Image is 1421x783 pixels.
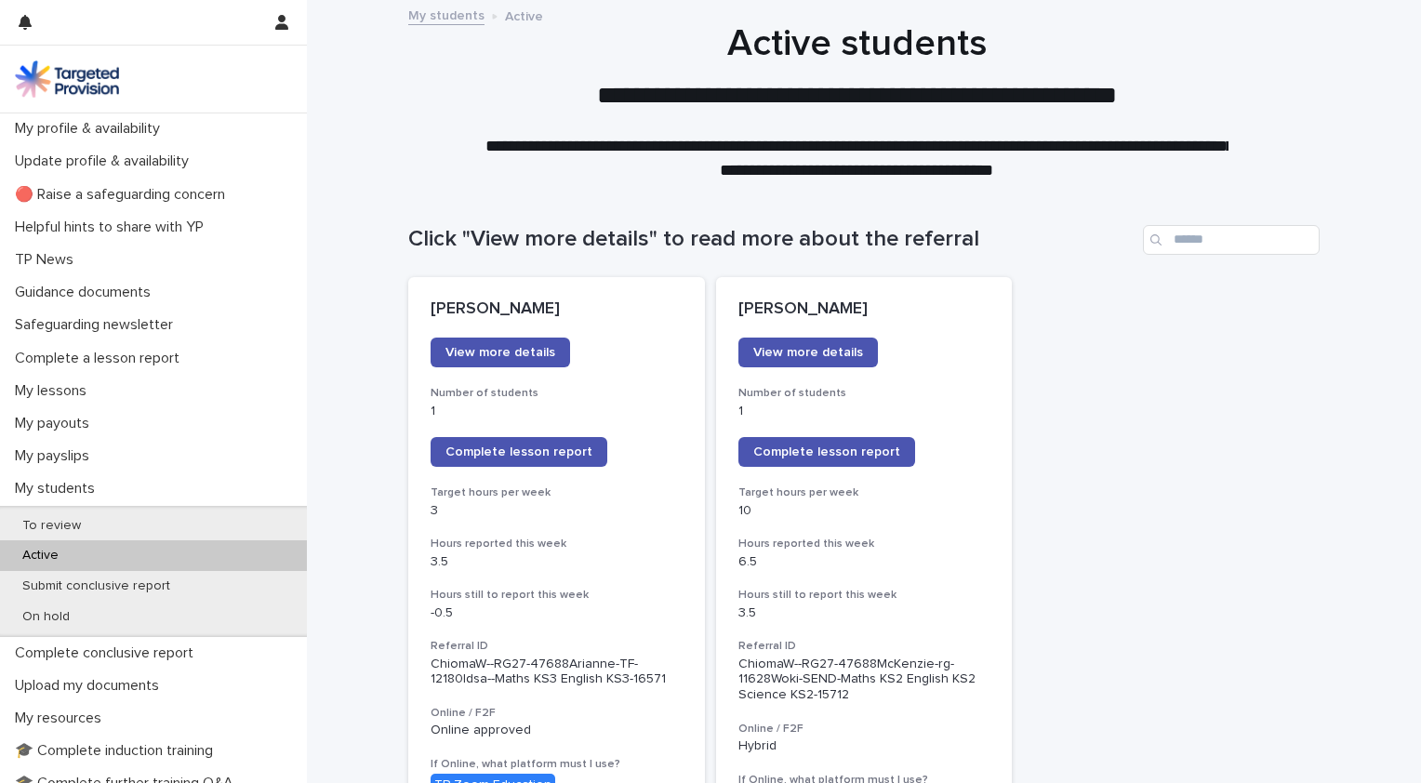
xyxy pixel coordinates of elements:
h3: Online / F2F [738,722,990,737]
p: -0.5 [431,605,683,621]
h3: Number of students [738,386,990,401]
p: 10 [738,503,990,519]
p: Submit conclusive report [7,578,185,594]
p: 3.5 [431,554,683,570]
p: 3 [431,503,683,519]
p: [PERSON_NAME] [431,299,683,320]
p: Helpful hints to share with YP [7,219,219,236]
p: My students [7,480,110,498]
h3: Hours reported this week [738,537,990,551]
span: Complete lesson report [445,445,592,458]
p: To review [7,518,96,534]
p: TP News [7,251,88,269]
h3: Number of students [431,386,683,401]
p: My resources [7,710,116,727]
span: View more details [753,346,863,359]
h3: Hours still to report this week [738,588,990,603]
p: Update profile & availability [7,153,204,170]
h3: If Online, what platform must I use? [431,757,683,772]
a: Complete lesson report [431,437,607,467]
p: 6.5 [738,554,990,570]
p: On hold [7,609,85,625]
h3: Online / F2F [431,706,683,721]
p: My profile & availability [7,120,175,138]
a: My students [408,4,485,25]
p: Guidance documents [7,284,166,301]
h3: Target hours per week [431,485,683,500]
span: Complete lesson report [753,445,900,458]
h3: Hours reported this week [431,537,683,551]
input: Search [1143,225,1320,255]
p: Active [7,548,73,564]
p: 3.5 [738,605,990,621]
img: M5nRWzHhSzIhMunXDL62 [15,60,119,98]
p: Active [505,5,543,25]
span: View more details [445,346,555,359]
h1: Click "View more details" to read more about the referral [408,226,1135,253]
p: ChiomaW--RG27-47688McKenzie-rg-11628Woki-SEND-Maths KS2 English KS2 Science KS2-15712 [738,657,990,703]
p: ChiomaW--RG27-47688Arianne-TF-12180Idsa--Maths KS3 English KS3-16571 [431,657,683,688]
p: [PERSON_NAME] [738,299,990,320]
p: Complete a lesson report [7,350,194,367]
p: 🔴 Raise a safeguarding concern [7,186,240,204]
p: Online approved [431,723,683,738]
h3: Hours still to report this week [431,588,683,603]
p: My lessons [7,382,101,400]
h3: Target hours per week [738,485,990,500]
p: Upload my documents [7,677,174,695]
a: View more details [738,338,878,367]
p: 1 [431,404,683,419]
a: Complete lesson report [738,437,915,467]
p: My payslips [7,447,104,465]
p: Safeguarding newsletter [7,316,188,334]
p: Hybrid [738,738,990,754]
h3: Referral ID [738,639,990,654]
p: Complete conclusive report [7,644,208,662]
h3: Referral ID [431,639,683,654]
a: View more details [431,338,570,367]
p: 1 [738,404,990,419]
h1: Active students [401,21,1312,66]
p: My payouts [7,415,104,432]
p: 🎓 Complete induction training [7,742,228,760]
